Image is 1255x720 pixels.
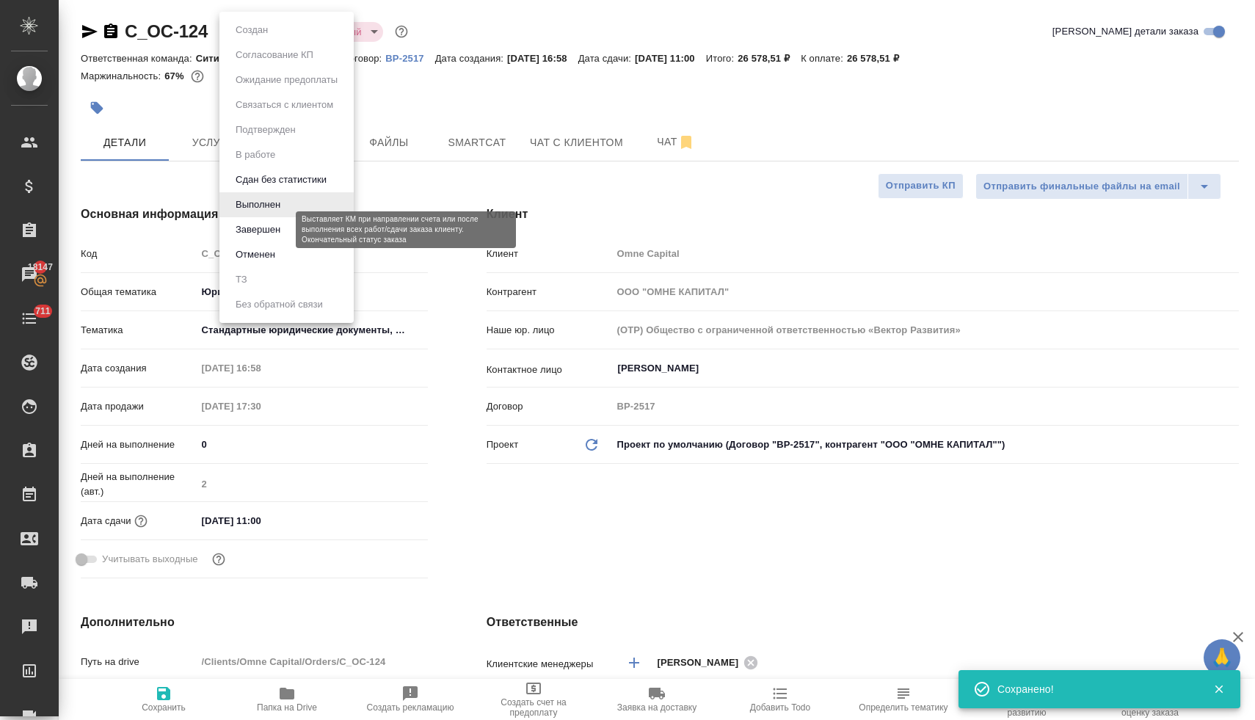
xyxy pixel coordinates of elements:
[231,147,280,163] button: В работе
[231,47,318,63] button: Согласование КП
[231,272,252,288] button: ТЗ
[1204,683,1234,696] button: Закрыть
[231,97,338,113] button: Связаться с клиентом
[231,197,285,213] button: Выполнен
[231,297,327,313] button: Без обратной связи
[997,682,1191,697] div: Сохранено!
[231,122,300,138] button: Подтвержден
[231,247,280,263] button: Отменен
[231,222,285,238] button: Завершен
[231,72,342,88] button: Ожидание предоплаты
[231,172,331,188] button: Сдан без статистики
[231,22,272,38] button: Создан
